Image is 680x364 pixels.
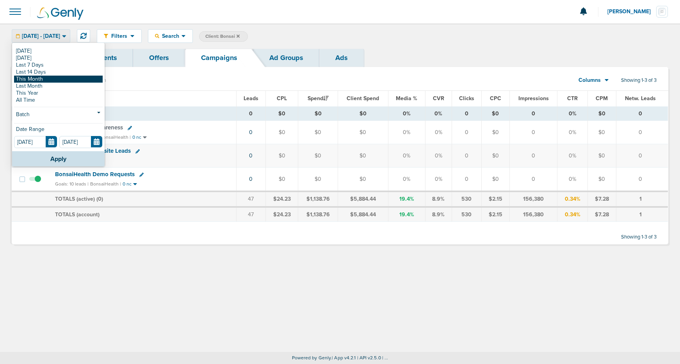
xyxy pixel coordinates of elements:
[14,69,103,76] a: Last 14 Days
[266,191,298,207] td: $24.23
[338,168,388,191] td: $0
[14,97,103,104] a: All Time
[509,168,557,191] td: 0
[249,129,253,136] a: 0
[205,33,240,40] span: Client: Bonsai
[22,34,60,39] span: [DATE] - [DATE]
[616,168,668,191] td: 0
[98,196,101,202] span: 0
[133,49,185,67] a: Offers
[587,121,616,144] td: $0
[332,355,356,360] span: | App v4.2.1
[482,168,510,191] td: $0
[557,106,587,121] td: 0%
[452,168,481,191] td: 0
[567,95,578,102] span: CTR
[587,106,616,121] td: $0
[185,49,253,67] a: Campaigns
[482,106,510,121] td: $0
[298,121,338,144] td: $0
[123,181,132,187] small: 0 nc
[277,95,287,102] span: CPL
[12,49,79,67] a: Dashboard
[425,106,452,121] td: 0%
[266,144,298,168] td: $0
[557,121,587,144] td: 0%
[14,55,103,62] a: [DATE]
[253,49,319,67] a: Ad Groups
[79,49,133,67] a: Clients
[425,121,452,144] td: 0%
[298,168,338,191] td: $0
[425,168,452,191] td: 0%
[298,144,338,168] td: $0
[616,144,668,168] td: 0
[357,355,381,360] span: | API v2.5.0
[459,95,474,102] span: Clicks
[452,106,481,121] td: 0
[319,49,364,67] a: Ads
[557,168,587,191] td: 0%
[55,171,135,178] span: BonsaiHealth Demo Requests
[425,144,452,168] td: 0%
[14,90,103,97] a: This Year
[236,207,265,222] td: 47
[308,95,329,102] span: Spend
[14,62,103,69] a: Last 7 Days
[557,144,587,168] td: 0%
[132,134,141,140] small: 0 nc
[509,121,557,144] td: 0
[557,207,587,222] td: 0.34%
[236,106,265,121] td: 0
[266,106,298,121] td: $0
[425,207,452,222] td: 8.9%
[37,7,84,20] img: Genly
[509,191,557,207] td: 156,380
[298,207,338,222] td: $1,138.76
[616,106,668,121] td: 0
[388,207,425,222] td: 19.4%
[244,95,258,102] span: Leads
[616,121,668,144] td: 0
[50,191,237,207] td: TOTALS (active) ( )
[579,76,601,84] span: Columns
[587,207,616,222] td: $7.28
[338,121,388,144] td: $0
[396,95,417,102] span: Media %
[596,95,608,102] span: CPM
[388,191,425,207] td: 19.4%
[382,355,388,360] span: | ...
[509,207,557,222] td: 156,380
[621,77,657,84] span: Showing 1-3 of 3
[388,168,425,191] td: 0%
[347,95,379,102] span: Client Spend
[55,147,131,154] span: BonsaiHealth Website Leads
[338,191,388,207] td: $5,884.44
[482,191,510,207] td: $2.15
[518,95,549,102] span: Impressions
[388,144,425,168] td: 0%
[55,181,89,187] small: Goals: 10 leads |
[433,95,444,102] span: CVR
[266,168,298,191] td: $0
[388,106,425,121] td: 0%
[425,191,452,207] td: 8.9%
[587,191,616,207] td: $7.28
[607,9,656,14] span: [PERSON_NAME]
[159,33,182,39] span: Search
[14,127,103,136] div: Date Range
[50,207,237,222] td: TOTALS (account)
[616,207,668,222] td: 1
[509,144,557,168] td: 0
[249,176,253,182] a: 0
[266,121,298,144] td: $0
[14,76,103,83] a: This Month
[587,168,616,191] td: $0
[266,207,298,222] td: $24.23
[482,207,510,222] td: $2.15
[625,95,656,102] span: Netw. Leads
[14,110,103,120] a: Batch
[90,181,121,187] small: BonsaiHealth |
[490,95,501,102] span: CPC
[14,48,103,55] a: [DATE]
